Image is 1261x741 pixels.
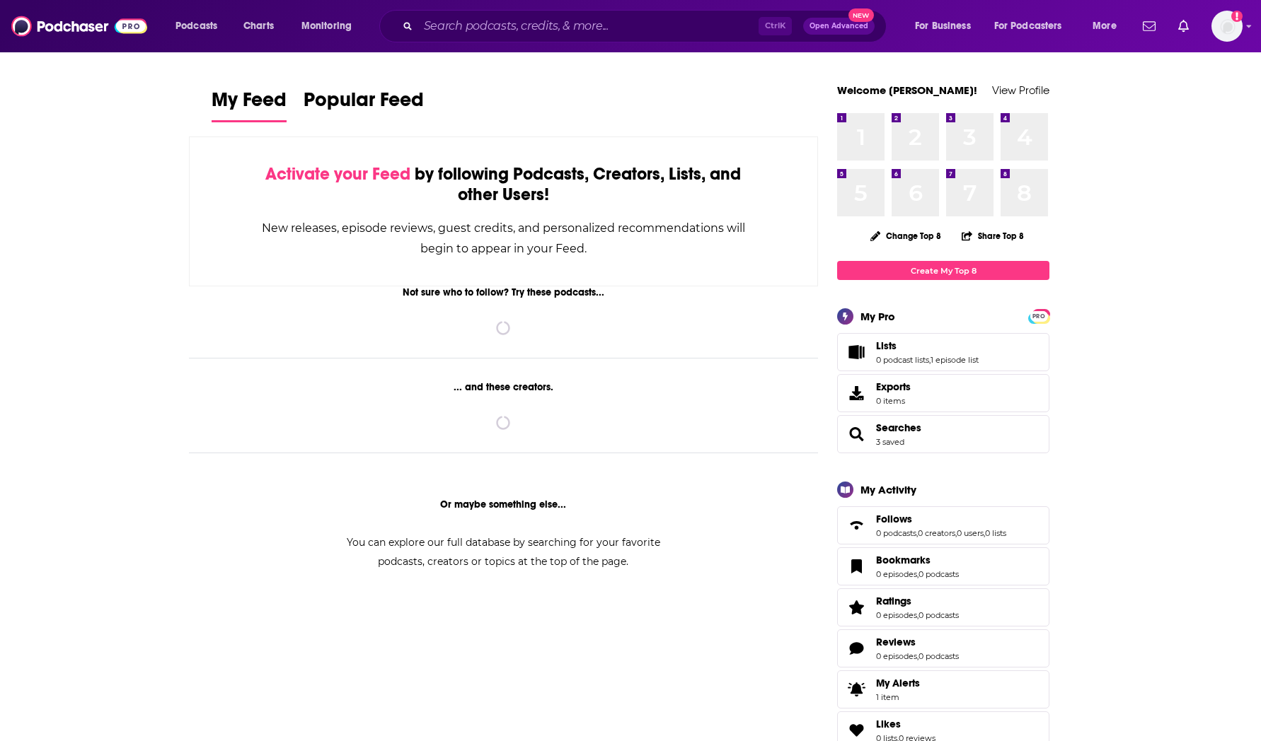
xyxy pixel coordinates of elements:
[842,424,870,444] a: Searches
[175,16,217,36] span: Podcasts
[876,528,916,538] a: 0 podcasts
[985,528,1006,538] a: 0 lists
[837,506,1049,544] span: Follows
[876,421,921,434] a: Searches
[759,17,792,35] span: Ctrl K
[212,88,287,122] a: My Feed
[876,610,917,620] a: 0 episodes
[212,88,287,120] span: My Feed
[917,651,919,661] span: ,
[876,339,897,352] span: Lists
[919,610,959,620] a: 0 podcasts
[234,15,282,37] a: Charts
[905,15,989,37] button: open menu
[917,569,919,579] span: ,
[837,333,1049,371] span: Lists
[984,528,985,538] span: ,
[304,88,424,122] a: Popular Feed
[860,483,916,496] div: My Activity
[918,528,955,538] a: 0 creators
[1030,311,1047,322] span: PRO
[876,595,911,607] span: Ratings
[418,15,759,37] input: Search podcasts, credits, & more...
[842,720,870,740] a: Likes
[243,16,274,36] span: Charts
[837,629,1049,667] span: Reviews
[11,13,147,40] img: Podchaser - Follow, Share and Rate Podcasts
[842,383,870,403] span: Exports
[842,597,870,617] a: Ratings
[1173,14,1194,38] a: Show notifications dropdown
[876,677,920,689] span: My Alerts
[1030,310,1047,321] a: PRO
[292,15,370,37] button: open menu
[961,222,1025,250] button: Share Top 8
[955,528,957,538] span: ,
[260,218,747,259] div: New releases, episode reviews, guest credits, and personalized recommendations will begin to appe...
[1211,11,1243,42] span: Logged in as WE_Broadcast
[837,83,977,97] a: Welcome [PERSON_NAME]!
[842,515,870,535] a: Follows
[837,547,1049,585] span: Bookmarks
[919,569,959,579] a: 0 podcasts
[876,718,935,730] a: Likes
[985,15,1083,37] button: open menu
[301,16,352,36] span: Monitoring
[860,310,895,323] div: My Pro
[842,638,870,658] a: Reviews
[876,513,912,525] span: Follows
[260,164,747,205] div: by following Podcasts, Creators, Lists, and other Users!
[1083,15,1134,37] button: open menu
[876,692,920,702] span: 1 item
[929,355,931,365] span: ,
[837,374,1049,412] a: Exports
[837,261,1049,280] a: Create My Top 8
[189,381,818,393] div: ... and these creators.
[329,533,677,571] div: You can explore our full database by searching for your favorite podcasts, creators or topics at ...
[876,636,916,648] span: Reviews
[189,498,818,510] div: Or maybe something else...
[810,23,868,30] span: Open Advanced
[189,286,818,298] div: Not sure who to follow? Try these podcasts...
[876,554,931,566] span: Bookmarks
[1137,14,1161,38] a: Show notifications dropdown
[837,588,1049,626] span: Ratings
[1211,11,1243,42] button: Show profile menu
[166,15,236,37] button: open menu
[876,513,1006,525] a: Follows
[876,437,904,447] a: 3 saved
[1211,11,1243,42] img: User Profile
[917,610,919,620] span: ,
[393,10,900,42] div: Search podcasts, credits, & more...
[842,556,870,576] a: Bookmarks
[915,16,971,36] span: For Business
[876,636,959,648] a: Reviews
[304,88,424,120] span: Popular Feed
[876,569,917,579] a: 0 episodes
[848,8,874,22] span: New
[876,718,901,730] span: Likes
[876,339,979,352] a: Lists
[837,670,1049,708] a: My Alerts
[916,528,918,538] span: ,
[1093,16,1117,36] span: More
[265,163,410,185] span: Activate your Feed
[842,679,870,699] span: My Alerts
[876,380,911,393] span: Exports
[957,528,984,538] a: 0 users
[842,342,870,362] a: Lists
[876,595,959,607] a: Ratings
[862,227,950,245] button: Change Top 8
[803,18,875,35] button: Open AdvancedNew
[837,415,1049,453] span: Searches
[994,16,1062,36] span: For Podcasters
[992,83,1049,97] a: View Profile
[1231,11,1243,22] svg: Add a profile image
[931,355,979,365] a: 1 episode list
[876,396,911,406] span: 0 items
[876,355,929,365] a: 0 podcast lists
